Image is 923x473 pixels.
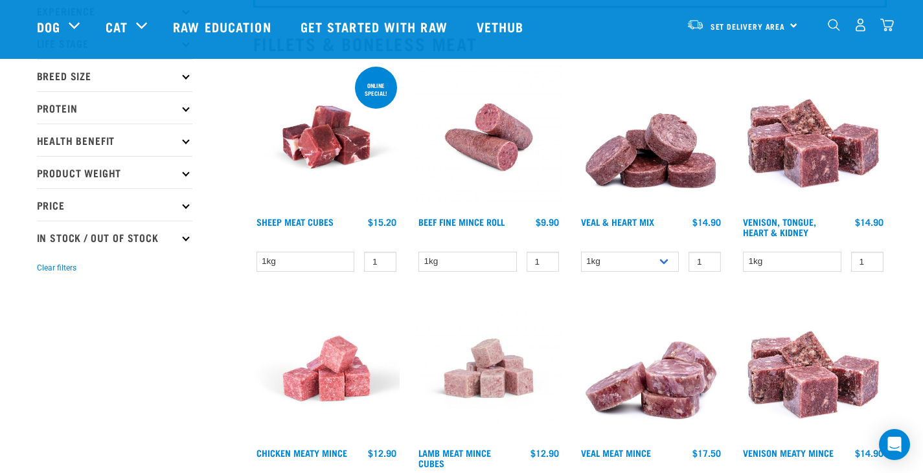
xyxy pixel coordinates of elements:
[253,64,400,211] img: Sheep Meat
[855,217,883,227] div: $14.90
[851,252,883,272] input: 1
[368,217,396,227] div: $15.20
[418,450,491,465] a: Lamb Meat Mince Cubes
[689,252,721,272] input: 1
[106,17,128,36] a: Cat
[37,124,192,156] p: Health Benefit
[37,91,192,124] p: Protein
[415,64,562,211] img: Venison Veal Salmon Tripe 1651
[530,448,559,458] div: $12.90
[743,450,834,455] a: Venison Meaty Mince
[527,252,559,272] input: 1
[692,217,721,227] div: $14.90
[368,448,396,458] div: $12.90
[415,295,562,442] img: Lamb Meat Mince
[854,18,867,32] img: user.png
[578,295,725,442] img: 1160 Veal Meat Mince Medallions 01
[464,1,540,52] a: Vethub
[37,221,192,253] p: In Stock / Out Of Stock
[879,429,910,460] div: Open Intercom Messenger
[687,19,704,30] img: van-moving.png
[288,1,464,52] a: Get started with Raw
[364,252,396,272] input: 1
[692,448,721,458] div: $17.50
[256,219,334,224] a: Sheep Meat Cubes
[418,219,505,224] a: Beef Fine Mince Roll
[828,19,840,31] img: home-icon-1@2x.png
[37,188,192,221] p: Price
[355,76,397,103] div: ONLINE SPECIAL!
[253,295,400,442] img: Chicken Meaty Mince
[743,219,816,234] a: Venison, Tongue, Heart & Kidney
[740,64,887,211] img: Pile Of Cubed Venison Tongue Mix For Pets
[37,156,192,188] p: Product Weight
[37,262,76,274] button: Clear filters
[536,217,559,227] div: $9.90
[581,219,654,224] a: Veal & Heart Mix
[880,18,894,32] img: home-icon@2x.png
[37,17,60,36] a: Dog
[581,450,651,455] a: Veal Meat Mince
[740,295,887,442] img: 1117 Venison Meat Mince 01
[855,448,883,458] div: $14.90
[578,64,725,211] img: 1152 Veal Heart Medallions 01
[711,24,786,28] span: Set Delivery Area
[160,1,287,52] a: Raw Education
[37,59,192,91] p: Breed Size
[256,450,347,455] a: Chicken Meaty Mince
